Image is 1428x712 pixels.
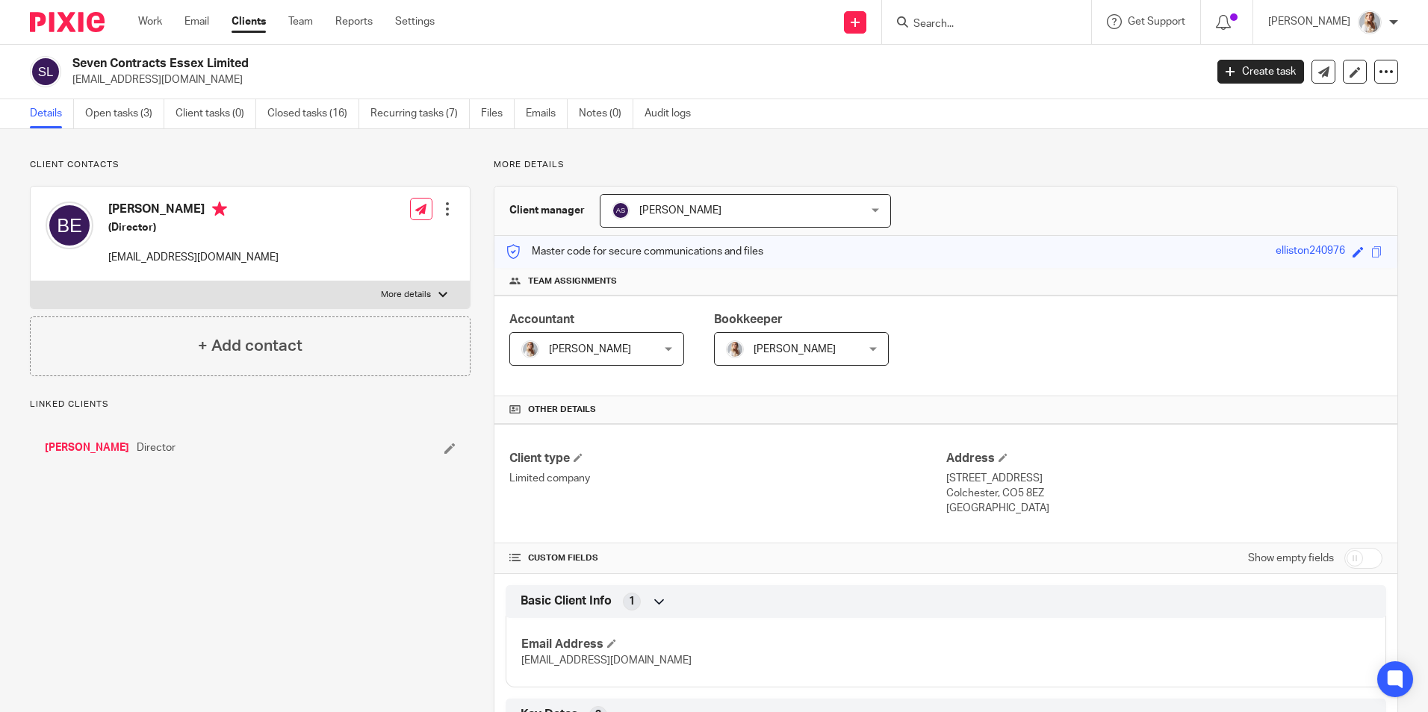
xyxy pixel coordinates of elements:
[72,72,1195,87] p: [EMAIL_ADDRESS][DOMAIN_NAME]
[45,440,129,455] a: [PERSON_NAME]
[267,99,359,128] a: Closed tasks (16)
[46,202,93,249] img: svg%3E
[521,593,612,609] span: Basic Client Info
[184,14,209,29] a: Email
[754,344,836,355] span: [PERSON_NAME]
[1248,551,1334,566] label: Show empty fields
[481,99,515,128] a: Files
[509,471,946,486] p: Limited company
[30,12,105,32] img: Pixie
[629,594,635,609] span: 1
[30,99,74,128] a: Details
[946,486,1382,501] p: Colchester, CO5 8EZ
[579,99,633,128] a: Notes (0)
[506,244,763,259] p: Master code for secure communications and files
[912,18,1046,31] input: Search
[85,99,164,128] a: Open tasks (3)
[528,404,596,416] span: Other details
[1268,14,1350,29] p: [PERSON_NAME]
[232,14,266,29] a: Clients
[137,440,176,455] span: Director
[526,99,568,128] a: Emails
[1217,60,1304,84] a: Create task
[108,202,279,220] h4: [PERSON_NAME]
[549,344,631,355] span: [PERSON_NAME]
[395,14,435,29] a: Settings
[509,203,585,218] h3: Client manager
[509,552,946,564] h4: CUSTOM FIELDS
[1358,10,1382,34] img: IMG_9968.jpg
[726,340,744,358] img: IMG_9968.jpg
[370,99,470,128] a: Recurring tasks (7)
[288,14,313,29] a: Team
[612,202,630,219] img: svg%3E
[381,289,431,301] p: More details
[509,451,946,466] h4: Client type
[335,14,373,29] a: Reports
[30,56,61,87] img: svg%3E
[212,202,227,216] i: Primary
[946,501,1382,516] p: [GEOGRAPHIC_DATA]
[528,275,617,287] span: Team assignments
[108,220,279,235] h5: (Director)
[138,14,162,29] a: Work
[714,313,783,325] span: Bookkeeper
[521,340,539,358] img: IMG_9968.jpg
[521,655,692,666] span: [EMAIL_ADDRESS][DOMAIN_NAME]
[645,99,702,128] a: Audit logs
[1276,243,1345,260] div: elliston240976
[639,205,721,216] span: [PERSON_NAME]
[521,637,946,652] h4: Email Address
[509,313,574,325] span: Accountant
[30,159,471,171] p: Client contacts
[946,471,1382,486] p: [STREET_ADDRESS]
[198,334,302,357] h4: + Add contact
[108,250,279,265] p: [EMAIL_ADDRESS][DOMAIN_NAME]
[494,159,1398,171] p: More details
[72,56,970,72] h2: Seven Contracts Essex Limited
[176,99,256,128] a: Client tasks (0)
[946,451,1382,466] h4: Address
[1128,16,1185,27] span: Get Support
[30,399,471,410] p: Linked clients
